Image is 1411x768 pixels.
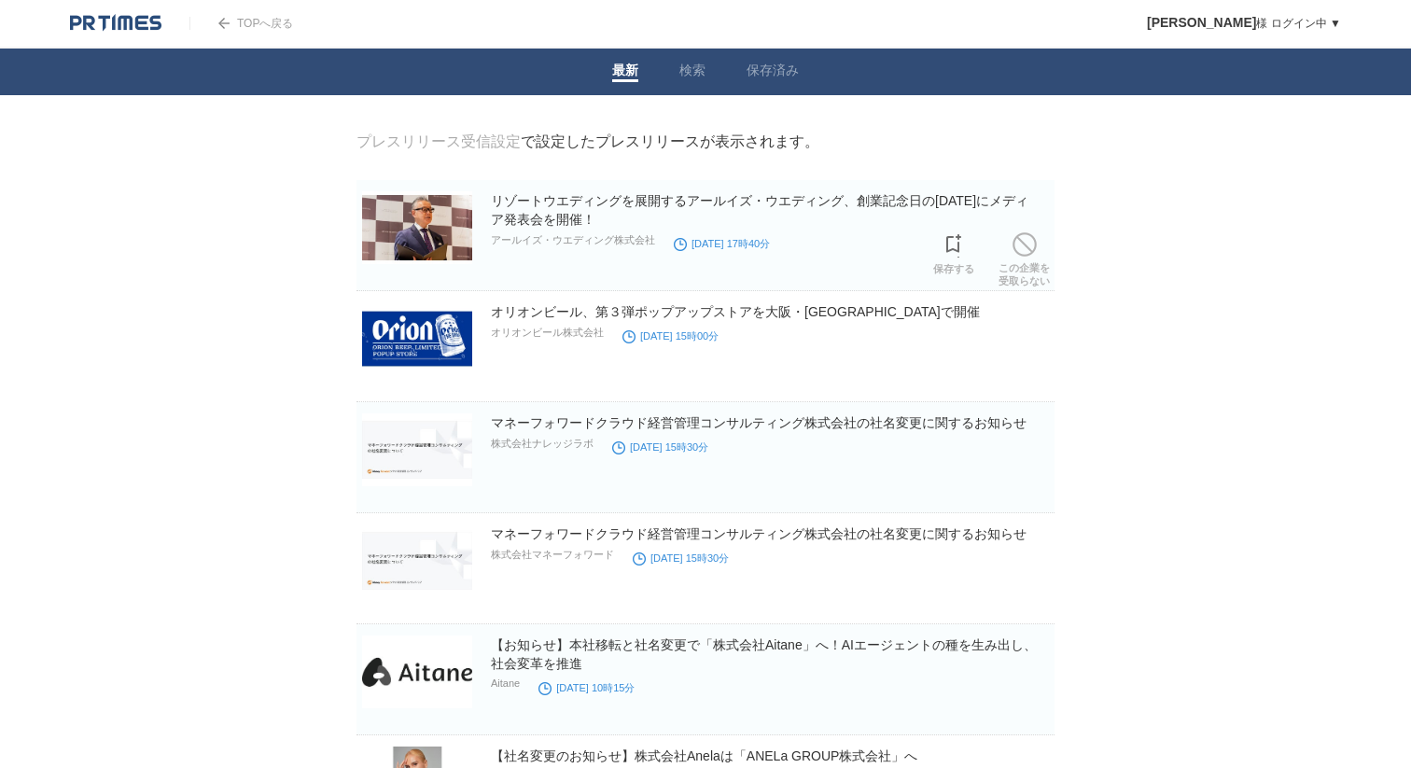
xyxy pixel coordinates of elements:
[356,133,521,149] a: プレスリリース受信設定
[491,437,594,451] p: 株式会社ナレッジラボ
[622,330,719,342] time: [DATE] 15時00分
[999,228,1050,287] a: この企業を受取らない
[933,229,974,275] a: 保存する
[189,17,293,30] a: TOPへ戻る
[356,133,819,152] div: で設定したプレスリリースが表示されます。
[491,526,1027,541] a: マネーフォワードクラウド経営管理コンサルティング株式会社の社名変更に関するお知らせ
[491,637,1037,671] a: 【お知らせ】本社移転と社名変更で「株式会社Aitane」へ！AIエージェントの種を生み出し、社会変革を推進
[491,304,980,319] a: オリオンビール、第３弾ポップアップストアを大阪・[GEOGRAPHIC_DATA]で開催
[362,302,472,375] img: オリオンビール、第３弾ポップアップストアを大阪・あべのハルカスで開催
[674,238,770,249] time: [DATE] 17時40分
[362,191,472,264] img: リゾートウエディングを展開するアールイズ・ウエディング、創業記念日の10月10日にメディア発表会を開催！
[491,233,655,247] p: アールイズ・ウエディング株式会社
[491,677,520,689] p: Aitane
[1147,17,1341,30] a: [PERSON_NAME]様 ログイン中 ▼
[491,193,1028,227] a: リゾートウエディングを展開するアールイズ・ウエディング、創業記念日の[DATE]にメディア発表会を開催！
[1147,15,1256,30] span: [PERSON_NAME]
[633,552,729,564] time: [DATE] 15時30分
[679,63,705,82] a: 検索
[218,18,230,29] img: arrow.png
[612,63,638,82] a: 最新
[612,441,708,453] time: [DATE] 15時30分
[491,748,917,763] a: 【社名変更のお知らせ】株式会社Anelaは「ANELa GROUP株式会社」へ
[362,524,472,597] img: マネーフォワードクラウド経営管理コンサルティング株式会社の社名変更に関するお知らせ
[538,682,635,693] time: [DATE] 10時15分
[491,548,614,562] p: 株式会社マネーフォワード
[491,326,604,340] p: オリオンビール株式会社
[362,413,472,486] img: マネーフォワードクラウド経営管理コンサルティング株式会社の社名変更に関するお知らせ
[491,415,1027,430] a: マネーフォワードクラウド経営管理コンサルティング株式会社の社名変更に関するお知らせ
[70,14,161,33] img: logo.png
[747,63,799,82] a: 保存済み
[362,635,472,708] img: 【お知らせ】本社移転と社名変更で「株式会社Aitane」へ！AIエージェントの種を生み出し、社会変革を推進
